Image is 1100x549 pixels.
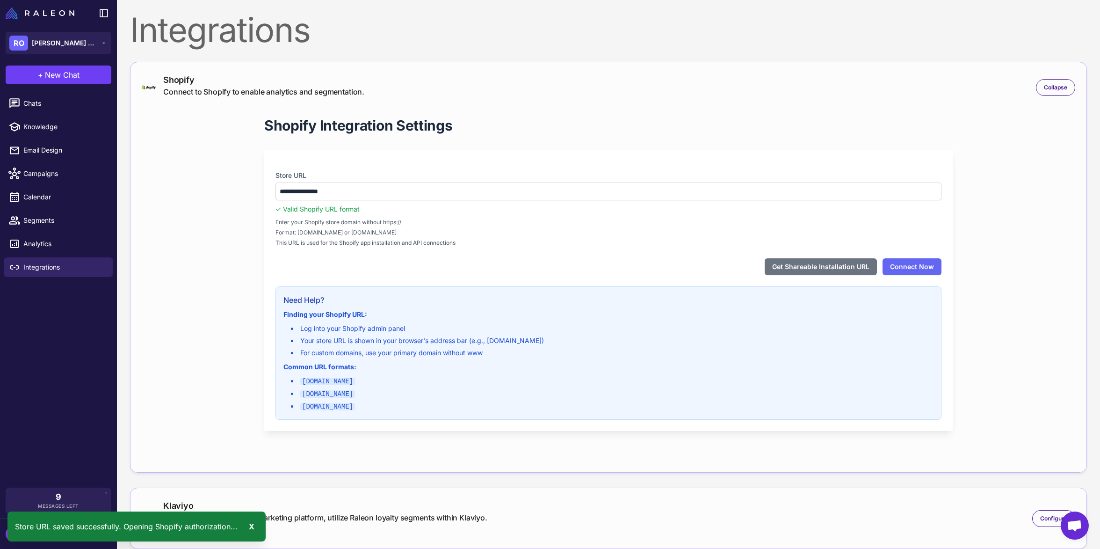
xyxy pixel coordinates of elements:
[130,13,1087,47] div: Integrations
[23,98,106,109] span: Chats
[6,66,111,84] button: +New Chat
[6,32,111,54] button: RO[PERSON_NAME] Organization
[4,164,113,183] a: Campaigns
[4,140,113,160] a: Email Design
[142,85,156,89] img: shopify-logo-primary-logo-456baa801ee66a0a435671082365958316831c9960c480451dd0330bcdae304f.svg
[4,234,113,254] a: Analytics
[38,503,79,510] span: Messages Left
[1044,83,1067,92] span: Collapse
[275,239,941,247] span: This URL is used for the Shopify app installation and API connections
[264,116,453,135] h1: Shopify Integration Settings
[45,69,80,81] span: New Chat
[275,170,941,181] label: Store URL
[4,257,113,277] a: Integrations
[163,86,364,97] div: Connect to Shopify to enable analytics and segmentation.
[23,215,106,226] span: Segments
[23,239,106,249] span: Analytics
[56,493,61,501] span: 9
[9,36,28,51] div: RO
[291,336,934,346] li: Your store URL is shown in your browser's address bar (e.g., [DOMAIN_NAME])
[23,262,106,272] span: Integrations
[275,228,941,237] span: Format: [DOMAIN_NAME] or [DOMAIN_NAME]
[23,192,106,202] span: Calendar
[283,310,367,318] strong: Finding your Shopify URL:
[283,363,356,371] strong: Common URL formats:
[1061,512,1089,540] div: Open chat
[23,122,106,132] span: Knowledge
[4,187,113,207] a: Calendar
[1040,514,1067,523] span: Configure
[300,378,355,385] code: [DOMAIN_NAME]
[32,38,97,48] span: [PERSON_NAME] Organization
[275,204,941,214] div: ✓ Valid Shopify URL format
[163,512,487,523] div: Klaviyo is a powerful email marketing platform, utilize Raleon loyalty segments within Klaviyo.
[275,218,941,227] span: Enter your Shopify store domain without https://
[4,94,113,113] a: Chats
[4,211,113,230] a: Segments
[883,258,941,275] button: Connect Now
[38,69,43,81] span: +
[163,499,487,512] div: Klaviyo
[163,73,364,86] div: Shopify
[6,7,74,19] img: Raleon Logo
[765,258,877,275] button: Get Shareable Installation URL
[163,527,487,537] a: Klaviyo Documentation
[6,527,24,542] div: R
[283,294,934,306] h3: Need Help?
[291,348,934,358] li: For custom domains, use your primary domain without www
[245,519,258,534] div: X
[23,168,106,179] span: Campaigns
[291,323,934,334] li: Log into your Shopify admin panel
[23,145,106,155] span: Email Design
[300,403,355,410] code: [DOMAIN_NAME]
[7,512,266,542] div: Store URL saved successfully. Opening Shopify authorization...
[300,390,355,398] code: [DOMAIN_NAME]
[6,7,78,19] a: Raleon Logo
[4,117,113,137] a: Knowledge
